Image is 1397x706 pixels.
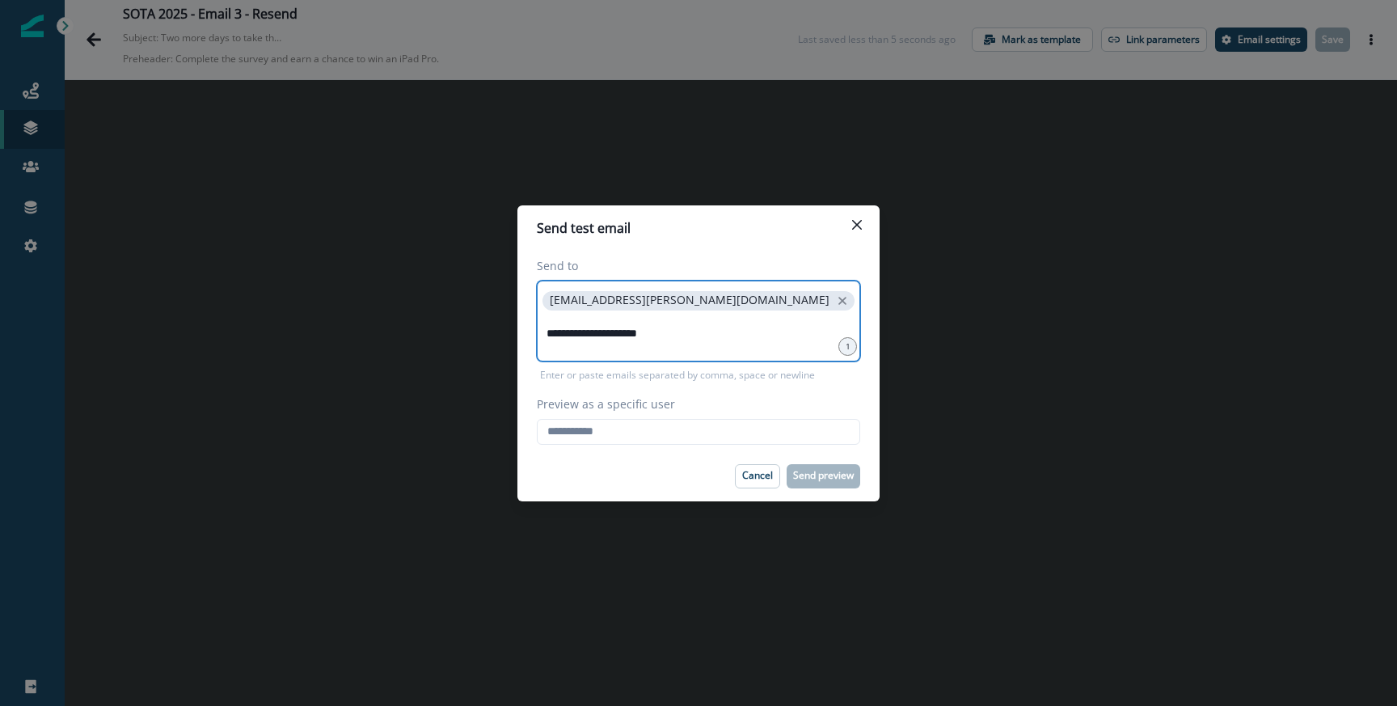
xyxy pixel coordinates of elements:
p: Cancel [742,470,773,481]
p: Send preview [793,470,854,481]
button: Cancel [735,464,780,488]
label: Preview as a specific user [537,395,850,412]
p: [EMAIL_ADDRESS][PERSON_NAME][DOMAIN_NAME] [550,294,829,307]
button: Send preview [787,464,860,488]
p: Send test email [537,218,631,238]
button: close [834,293,850,309]
button: Close [844,212,870,238]
div: 1 [838,337,857,356]
p: Enter or paste emails separated by comma, space or newline [537,368,818,383]
label: Send to [537,257,850,274]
